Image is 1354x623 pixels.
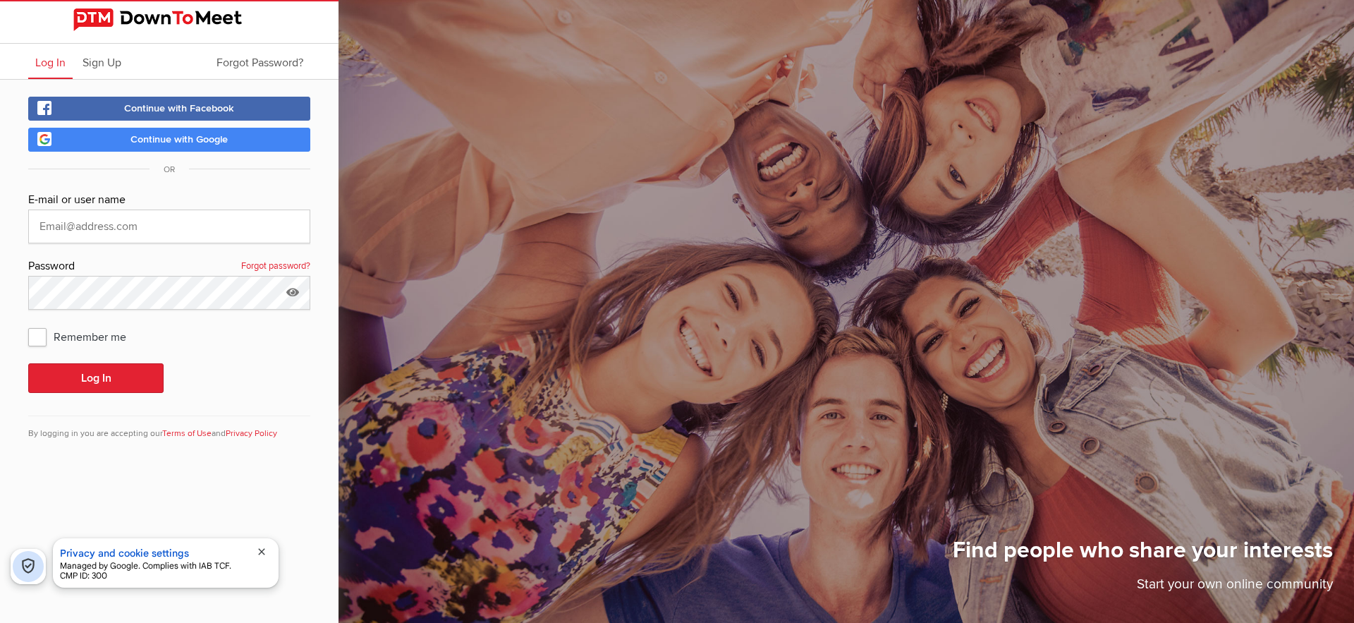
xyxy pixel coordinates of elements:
img: DownToMeet [73,8,265,31]
span: Log In [35,56,66,70]
a: Sign Up [75,44,128,79]
a: Continue with Facebook [28,97,310,121]
span: Continue with Google [130,133,228,145]
span: Remember me [28,324,140,349]
div: By logging in you are accepting our and [28,416,310,440]
div: Password [28,258,310,276]
button: Log In [28,363,164,393]
a: Forgot password? [241,258,310,276]
div: E-mail or user name [28,191,310,210]
span: OR [150,164,189,175]
a: Terms of Use [162,428,212,439]
a: Continue with Google [28,128,310,152]
span: Forgot Password? [216,56,303,70]
a: Log In [28,44,73,79]
input: Email@address.com [28,210,310,243]
span: Sign Up [83,56,121,70]
h1: Find people who share your interests [953,536,1333,574]
a: Privacy Policy [226,428,277,439]
span: Continue with Facebook [124,102,234,114]
a: Forgot Password? [209,44,310,79]
p: Start your own online community [953,574,1333,602]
